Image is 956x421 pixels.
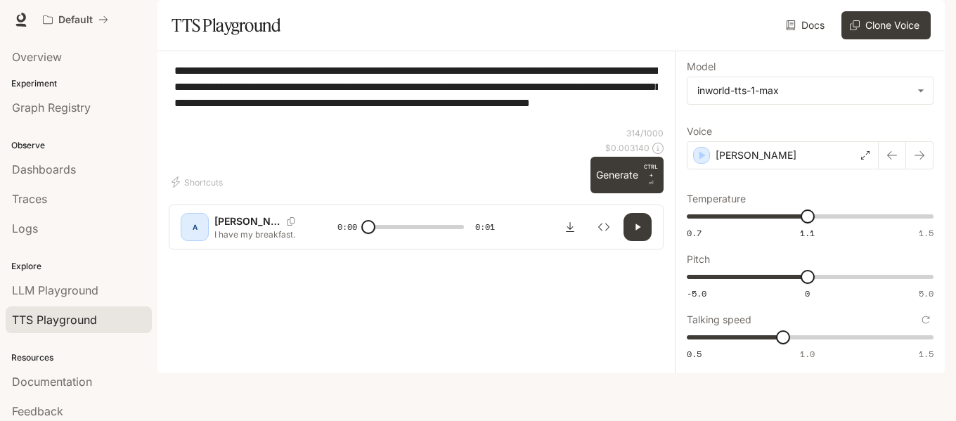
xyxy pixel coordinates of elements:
[644,162,658,179] p: CTRL +
[590,157,664,193] button: GenerateCTRL +⏎
[687,287,706,299] span: -5.0
[169,171,228,193] button: Shortcuts
[605,142,650,154] p: $ 0.003140
[58,14,93,26] p: Default
[556,213,584,241] button: Download audio
[172,11,280,39] h1: TTS Playground
[644,162,658,188] p: ⏎
[841,11,931,39] button: Clone Voice
[475,220,495,234] span: 0:01
[214,214,281,228] p: [PERSON_NAME]
[687,62,716,72] p: Model
[918,312,934,328] button: Reset to default
[800,227,815,239] span: 1.1
[687,194,746,204] p: Temperature
[37,6,115,34] button: All workspaces
[687,227,702,239] span: 0.7
[687,348,702,360] span: 0.5
[687,315,751,325] p: Talking speed
[800,348,815,360] span: 1.0
[590,213,618,241] button: Inspect
[919,227,934,239] span: 1.5
[687,127,712,136] p: Voice
[919,348,934,360] span: 1.5
[337,220,357,234] span: 0:00
[687,77,933,104] div: inworld-tts-1-max
[805,287,810,299] span: 0
[687,254,710,264] p: Pitch
[783,11,830,39] a: Docs
[183,216,206,238] div: A
[281,217,301,226] button: Copy Voice ID
[919,287,934,299] span: 5.0
[214,228,304,240] p: I have my breakfast.
[697,84,910,98] div: inworld-tts-1-max
[626,127,664,139] p: 314 / 1000
[716,148,796,162] p: [PERSON_NAME]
